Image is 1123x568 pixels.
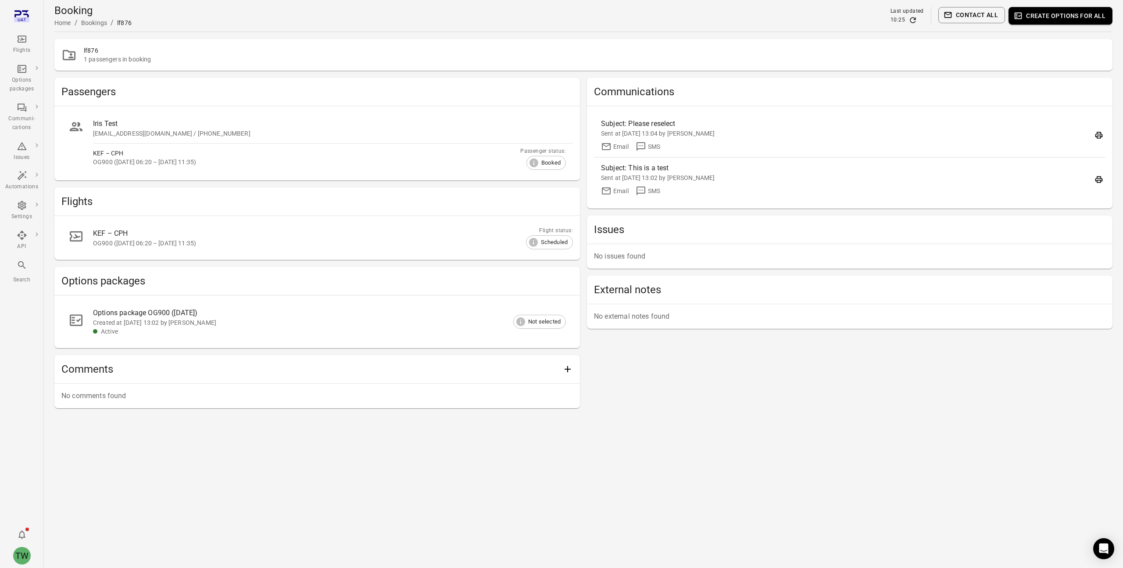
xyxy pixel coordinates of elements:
[601,163,964,173] div: Subject: This is a test
[5,183,38,191] div: Automations
[54,19,71,26] a: Home
[5,76,38,93] div: Options packages
[84,46,1105,55] h2: lf876
[93,308,552,318] div: Options package OG900 ([DATE])
[5,153,38,162] div: Issues
[5,276,38,284] div: Search
[1092,129,1105,142] button: Export email to PDF
[1009,7,1112,25] button: Create options for all
[2,61,42,96] a: Options packages
[93,158,520,166] div: OG900 ([DATE] 06:20 – [DATE] 11:35)
[54,18,132,28] nav: Breadcrumbs
[61,144,573,173] a: KEF – CPHOG900 ([DATE] 06:20 – [DATE] 11:35)Passenger status:Booked
[75,18,78,28] li: /
[2,227,42,254] a: API
[938,7,1005,23] button: Contact all
[84,55,1105,64] div: 1 passengers in booking
[93,318,552,327] div: Created at [DATE] 13:02 by [PERSON_NAME]
[891,7,924,16] div: Last updated
[891,16,905,25] div: 10:25
[536,158,565,167] span: Booked
[1092,130,1105,139] span: Export email to PDF
[523,317,565,326] span: Not selected
[93,129,566,138] div: [EMAIL_ADDRESS][DOMAIN_NAME] / [PHONE_NUMBER]
[648,142,660,151] div: SMS
[613,187,629,195] div: Email
[601,119,964,129] div: Subject: Please reselect
[1092,173,1105,186] button: Export email to PDF
[5,46,38,55] div: Flights
[93,239,552,248] div: OG900 ([DATE] 06:20 – [DATE] 11:35)
[10,543,34,568] button: Tony Wang
[61,362,559,376] h2: Comments
[526,226,573,235] div: Flight status:
[93,119,566,129] div: Iris Test
[61,274,573,288] h2: Options packages
[61,85,573,99] h2: Passengers
[601,129,1084,138] div: Sent at [DATE] 13:04 by [PERSON_NAME]
[93,228,552,239] div: KEF – CPH
[594,251,1105,262] p: No issues found
[2,168,42,194] a: Automations
[2,31,42,58] a: Flights
[54,4,132,18] h1: Booking
[81,18,107,27] div: Bookings
[13,547,31,564] div: TW
[101,327,552,336] div: Active
[613,142,629,151] div: Email
[5,242,38,251] div: API
[61,223,573,253] a: KEF – CPHOG900 ([DATE] 06:20 – [DATE] 11:35)
[93,149,520,158] div: KEF – CPH
[594,85,1105,99] h2: Communications
[61,302,573,341] a: Options package OG900 ([DATE])Created at [DATE] 13:02 by [PERSON_NAME]Active
[601,173,1084,182] div: Sent at [DATE] 13:02 by [PERSON_NAME]
[1093,538,1114,559] div: Open Intercom Messenger
[111,18,114,28] li: /
[117,18,132,27] div: lf876
[536,238,572,247] span: Scheduled
[908,16,917,25] button: Refresh data
[594,223,1105,237] h2: Issues
[559,360,576,378] button: Add comment
[2,100,42,135] a: Communi-cations
[13,526,31,543] button: Notifications
[594,311,1105,322] p: No external notes found
[2,198,42,224] a: Settings
[5,115,38,132] div: Communi-cations
[5,212,38,221] div: Settings
[2,257,42,287] button: Search
[520,147,566,156] div: Passenger status:
[594,158,1105,201] a: Subject: This is a testSent at [DATE] 13:02 by [PERSON_NAME]EmailSMS
[2,138,42,165] a: Issues
[61,391,573,401] p: No comments found
[61,194,573,209] h2: Flights
[61,113,573,143] a: Iris Test[EMAIL_ADDRESS][DOMAIN_NAME] / [PHONE_NUMBER]
[1092,175,1105,183] span: Export email to PDF
[594,283,1105,297] h2: External notes
[594,113,1105,157] a: Subject: Please reselectSent at [DATE] 13:04 by [PERSON_NAME]EmailSMS
[648,187,660,195] div: SMS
